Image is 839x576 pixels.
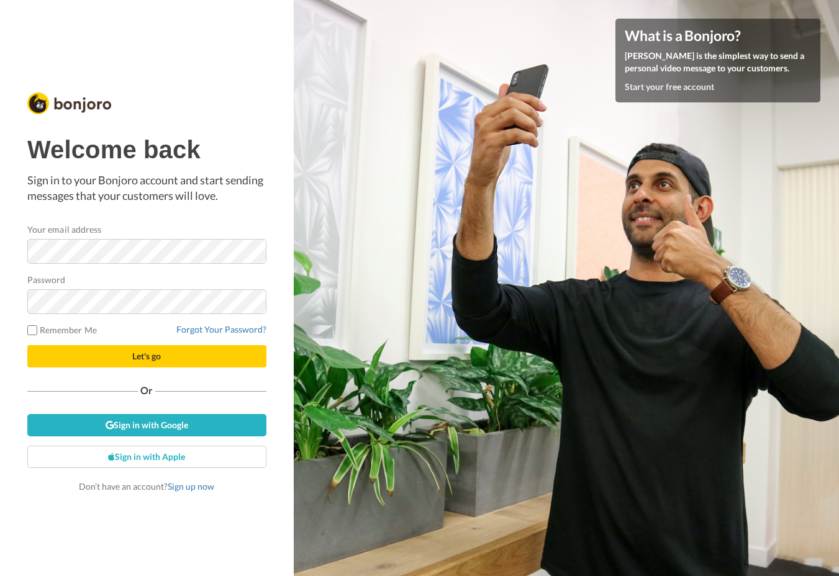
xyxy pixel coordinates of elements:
span: Or [138,386,155,395]
a: Forgot Your Password? [176,324,266,335]
label: Remember Me [27,323,97,336]
a: Sign in with Apple [27,446,266,468]
button: Let's go [27,345,266,367]
span: Don’t have an account? [79,481,214,492]
h1: Welcome back [27,136,266,163]
p: [PERSON_NAME] is the simplest way to send a personal video message to your customers. [625,50,811,74]
span: Let's go [132,351,161,361]
p: Sign in to your Bonjoro account and start sending messages that your customers will love. [27,173,266,204]
label: Password [27,273,66,286]
a: Sign in with Google [27,414,266,436]
a: Sign up now [168,481,214,492]
input: Remember Me [27,325,37,335]
label: Your email address [27,223,101,236]
h4: What is a Bonjoro? [625,28,811,43]
a: Start your free account [625,81,714,92]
